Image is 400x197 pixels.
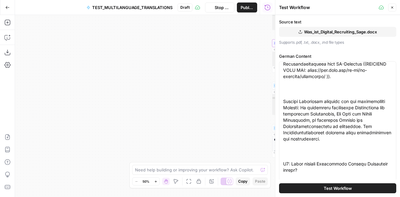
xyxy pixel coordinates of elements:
span: 50% [142,179,149,184]
span: Stop Run [215,4,231,11]
button: Paste [252,177,268,185]
span: Was_ist_Digital_Recruiting_Sage.docx [304,29,377,35]
span: TEST_MULTILANGUAGE_TRANSLATIONS [92,4,172,11]
span: Publish [241,4,253,11]
span: Draft [180,5,190,10]
button: Stop Run [205,2,235,12]
p: Supports .pdf, .txt, .docx, .md file types [279,39,396,46]
label: Source text [279,19,396,25]
button: TEST_MULTILANGUAGE_TRANSLATIONS [83,2,176,12]
button: Copy [236,177,250,185]
label: German Content [279,53,396,59]
button: Publish [237,2,257,12]
button: Was_ist_Digital_Recruiting_Sage.docx [279,27,396,37]
span: Paste [255,179,265,184]
button: Test Workflow [279,183,396,193]
span: Test Workflow [324,185,352,191]
span: Copy [238,179,247,184]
